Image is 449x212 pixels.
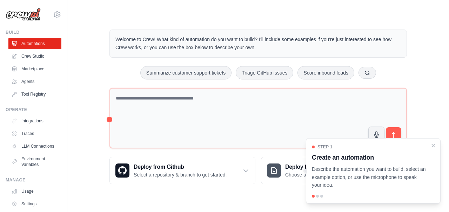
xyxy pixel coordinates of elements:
[6,8,41,21] img: Logo
[8,89,61,100] a: Tool Registry
[134,163,227,171] h3: Deploy from Github
[140,66,232,79] button: Summarize customer support tickets
[115,36,401,52] p: Welcome to Crew! What kind of automation do you want to build? I'll include some examples if you'...
[8,115,61,127] a: Integrations
[297,66,354,79] button: Score inbound leads
[430,143,436,148] button: Close walkthrough
[317,144,333,150] span: Step 1
[6,30,61,35] div: Build
[134,171,227,178] p: Select a repository & branch to get started.
[8,76,61,87] a: Agents
[6,107,61,113] div: Operate
[236,66,293,79] button: Triage GitHub issues
[8,153,61,170] a: Environment Variables
[6,177,61,183] div: Manage
[8,51,61,62] a: Crew Studio
[8,186,61,197] a: Usage
[8,141,61,152] a: LLM Connections
[8,198,61,210] a: Settings
[285,163,344,171] h3: Deploy from zip file
[285,171,344,178] p: Choose a zip file to upload.
[8,128,61,139] a: Traces
[8,63,61,75] a: Marketplace
[312,165,426,189] p: Describe the automation you want to build, select an example option, or use the microphone to spe...
[8,38,61,49] a: Automations
[312,153,426,162] h3: Create an automation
